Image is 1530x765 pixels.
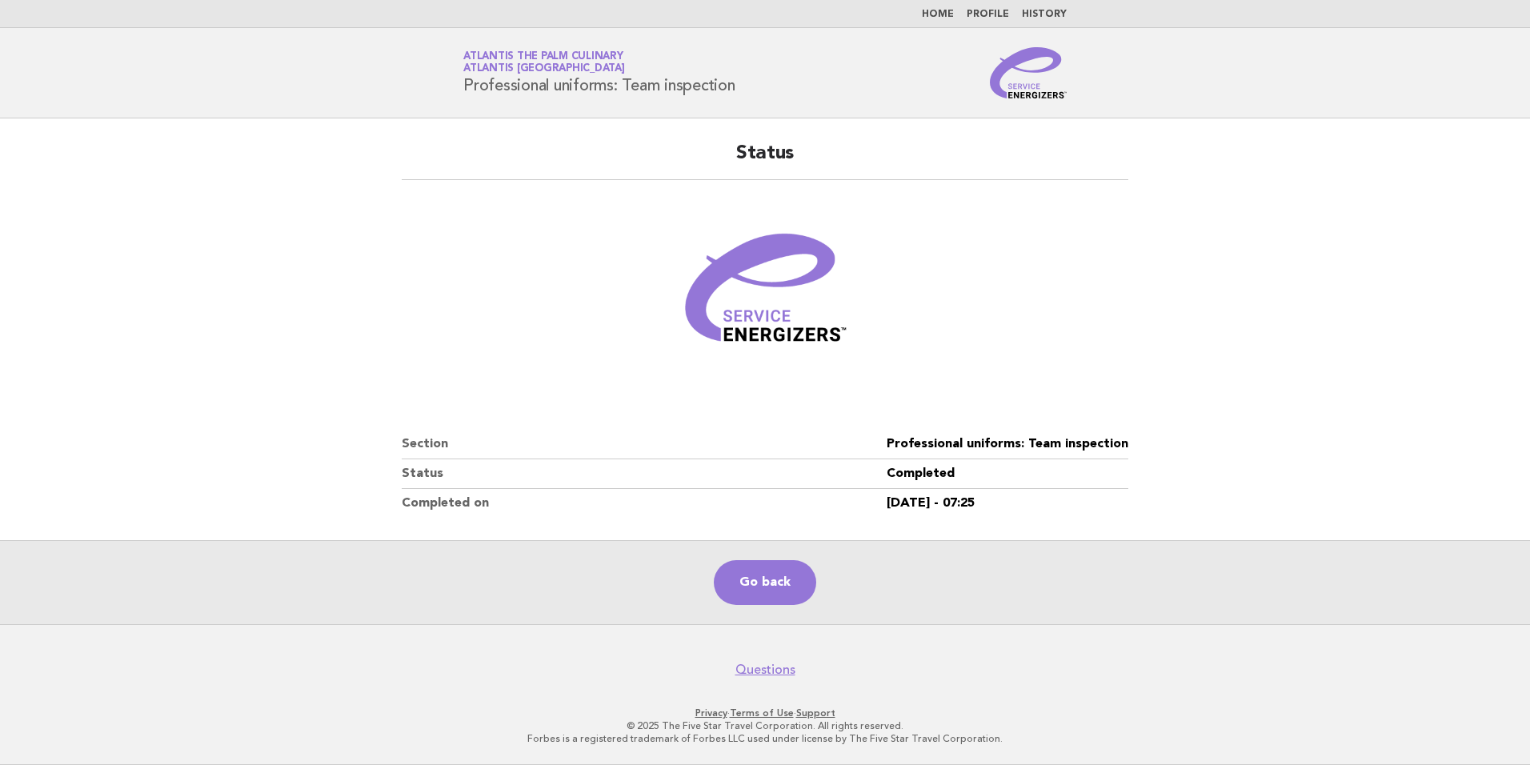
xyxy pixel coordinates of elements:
a: Questions [735,662,795,678]
dt: Completed on [402,489,887,518]
a: Support [796,707,835,719]
p: Forbes is a registered trademark of Forbes LLC used under license by The Five Star Travel Corpora... [275,732,1255,745]
a: Profile [967,10,1009,19]
a: Privacy [695,707,727,719]
a: Go back [714,560,816,605]
a: Atlantis The Palm CulinaryAtlantis [GEOGRAPHIC_DATA] [463,51,625,74]
img: Verified [669,199,861,391]
a: Home [922,10,954,19]
p: © 2025 The Five Star Travel Corporation. All rights reserved. [275,719,1255,732]
p: · · [275,707,1255,719]
span: Atlantis [GEOGRAPHIC_DATA] [463,64,625,74]
dt: Status [402,459,887,489]
a: Terms of Use [730,707,794,719]
img: Service Energizers [990,47,1067,98]
h1: Professional uniforms: Team inspection [463,52,735,94]
h2: Status [402,141,1128,180]
dd: Professional uniforms: Team inspection [887,430,1128,459]
a: History [1022,10,1067,19]
dd: Completed [887,459,1128,489]
dd: [DATE] - 07:25 [887,489,1128,518]
dt: Section [402,430,887,459]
